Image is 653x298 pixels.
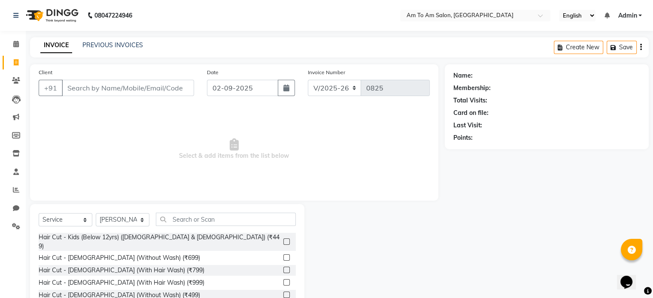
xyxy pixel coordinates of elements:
button: +91 [39,80,63,96]
div: Hair Cut - [DEMOGRAPHIC_DATA] (With Hair Wash) (₹999) [39,278,204,287]
span: Select & add items from the list below [39,106,430,192]
span: Admin [618,11,637,20]
div: Hair Cut - [DEMOGRAPHIC_DATA] (Without Wash) (₹699) [39,253,200,262]
iframe: chat widget [617,264,644,289]
div: Last Visit: [453,121,482,130]
input: Search by Name/Mobile/Email/Code [62,80,194,96]
img: logo [22,3,81,27]
button: Create New [554,41,603,54]
div: Membership: [453,84,491,93]
div: Card on file: [453,108,489,117]
button: Save [607,41,637,54]
div: Total Visits: [453,96,487,105]
label: Date [207,69,219,76]
label: Client [39,69,52,76]
div: Hair Cut - [DEMOGRAPHIC_DATA] (With Hair Wash) (₹799) [39,266,204,275]
div: Hair Cut - Kids (Below 12yrs) ([DEMOGRAPHIC_DATA] & [DEMOGRAPHIC_DATA]) (₹449) [39,233,280,251]
label: Invoice Number [308,69,345,76]
a: INVOICE [40,38,72,53]
a: PREVIOUS INVOICES [82,41,143,49]
input: Search or Scan [156,213,296,226]
div: Name: [453,71,473,80]
b: 08047224946 [94,3,132,27]
div: Points: [453,133,473,142]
